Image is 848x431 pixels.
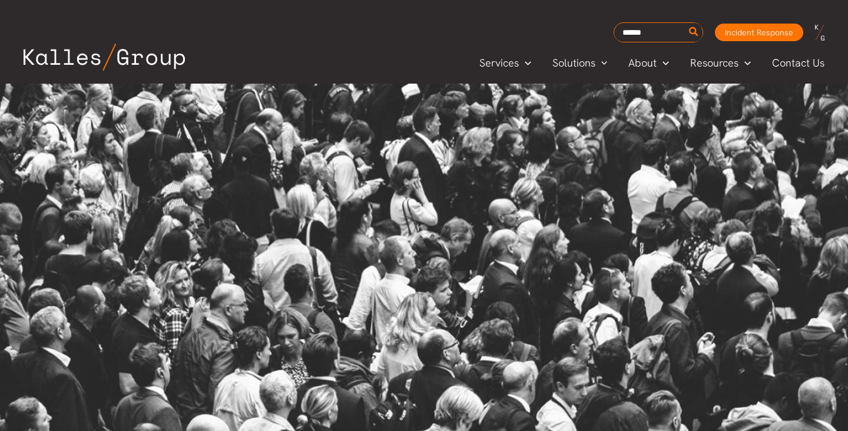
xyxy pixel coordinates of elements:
[519,54,531,72] span: Menu Toggle
[469,53,836,72] nav: Primary Site Navigation
[687,23,701,42] button: Search
[628,54,657,72] span: About
[618,54,680,72] a: AboutMenu Toggle
[479,54,519,72] span: Services
[469,54,542,72] a: ServicesMenu Toggle
[761,54,836,72] a: Contact Us
[552,54,595,72] span: Solutions
[738,54,751,72] span: Menu Toggle
[657,54,669,72] span: Menu Toggle
[690,54,738,72] span: Resources
[595,54,608,72] span: Menu Toggle
[24,44,185,71] img: Kalles Group
[715,24,803,41] a: Incident Response
[542,54,618,72] a: SolutionsMenu Toggle
[772,54,824,72] span: Contact Us
[680,54,761,72] a: ResourcesMenu Toggle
